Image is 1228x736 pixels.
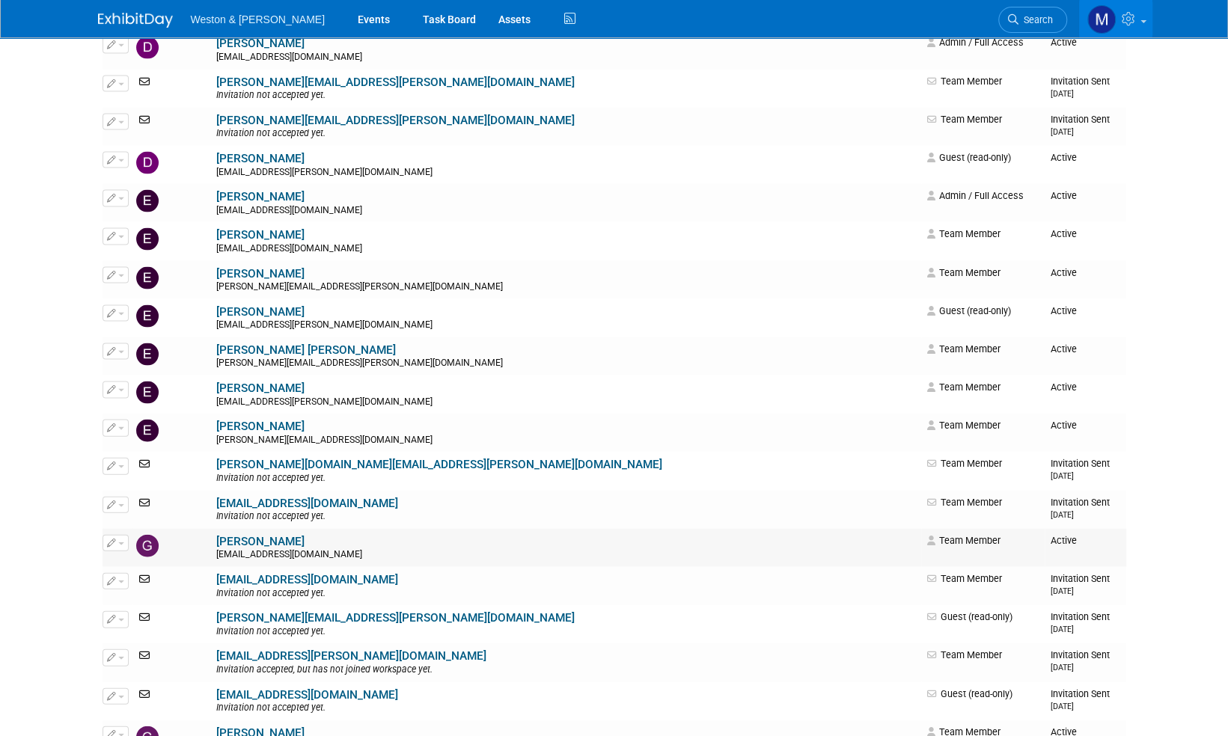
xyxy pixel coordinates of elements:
[216,688,398,702] a: [EMAIL_ADDRESS][DOMAIN_NAME]
[98,13,173,28] img: ExhibitDay
[216,243,917,255] div: [EMAIL_ADDRESS][DOMAIN_NAME]
[927,37,1024,48] span: Admin / Full Access
[1051,305,1077,316] span: Active
[1051,89,1074,99] small: [DATE]
[216,420,305,433] a: [PERSON_NAME]
[216,611,575,625] a: [PERSON_NAME][EMAIL_ADDRESS][PERSON_NAME][DOMAIN_NAME]
[216,549,917,561] div: [EMAIL_ADDRESS][DOMAIN_NAME]
[1051,649,1110,672] span: Invitation Sent
[216,588,917,600] div: Invitation not accepted yet.
[136,152,159,174] img: Douglas Gerber
[136,343,159,366] img: Erin Lucy
[1051,625,1074,634] small: [DATE]
[1051,688,1110,711] span: Invitation Sent
[136,37,159,59] img: Deb Lamoureaux
[927,649,1002,660] span: Team Member
[1051,228,1077,239] span: Active
[1051,611,1110,634] span: Invitation Sent
[927,497,1002,508] span: Team Member
[216,281,917,293] div: [PERSON_NAME][EMAIL_ADDRESS][PERSON_NAME][DOMAIN_NAME]
[1051,586,1074,596] small: [DATE]
[216,626,917,638] div: Invitation not accepted yet.
[216,435,917,447] div: [PERSON_NAME][EMAIL_ADDRESS][DOMAIN_NAME]
[136,535,159,557] img: George Naslas
[136,305,159,328] img: Erin Herock
[1087,5,1116,34] img: Mary Ann Trujillo
[1051,702,1074,711] small: [DATE]
[927,228,1001,239] span: Team Member
[216,228,305,242] a: [PERSON_NAME]
[216,343,396,357] a: [PERSON_NAME] [PERSON_NAME]
[136,267,159,289] img: Emily DiFranco
[1051,510,1074,520] small: [DATE]
[1051,343,1077,355] span: Active
[1051,497,1110,520] span: Invitation Sent
[1051,127,1074,137] small: [DATE]
[136,190,159,212] img: Edyn Winter
[191,13,325,25] span: Weston & [PERSON_NAME]
[927,611,1012,622] span: Guest (read-only)
[927,688,1012,699] span: Guest (read-only)
[927,458,1002,469] span: Team Member
[1051,420,1077,431] span: Active
[1051,471,1074,481] small: [DATE]
[216,90,917,102] div: Invitation not accepted yet.
[216,205,917,217] div: [EMAIL_ADDRESS][DOMAIN_NAME]
[1051,76,1110,99] span: Invitation Sent
[1051,114,1110,137] span: Invitation Sent
[927,190,1024,201] span: Admin / Full Access
[1051,37,1077,48] span: Active
[927,343,1001,355] span: Team Member
[998,7,1067,33] a: Search
[216,305,305,319] a: [PERSON_NAME]
[1018,14,1053,25] span: Search
[216,52,917,64] div: [EMAIL_ADDRESS][DOMAIN_NAME]
[927,381,1001,393] span: Team Member
[927,76,1002,87] span: Team Member
[927,535,1001,546] span: Team Member
[216,649,486,663] a: [EMAIL_ADDRESS][PERSON_NAME][DOMAIN_NAME]
[927,267,1001,278] span: Team Member
[1051,573,1110,596] span: Invitation Sent
[216,573,398,586] a: [EMAIL_ADDRESS][DOMAIN_NAME]
[1051,267,1077,278] span: Active
[927,420,1001,431] span: Team Member
[1051,535,1077,546] span: Active
[216,128,917,140] div: Invitation not accepted yet.
[1051,663,1074,672] small: [DATE]
[216,319,917,331] div: [EMAIL_ADDRESS][PERSON_NAME][DOMAIN_NAME]
[216,664,917,676] div: Invitation accepted, but has not joined workspace yet.
[216,458,662,471] a: [PERSON_NAME][DOMAIN_NAME][EMAIL_ADDRESS][PERSON_NAME][DOMAIN_NAME]
[927,305,1011,316] span: Guest (read-only)
[136,228,159,251] img: Elke Malin
[216,396,917,408] div: [EMAIL_ADDRESS][PERSON_NAME][DOMAIN_NAME]
[216,358,917,369] div: [PERSON_NAME][EMAIL_ADDRESS][PERSON_NAME][DOMAIN_NAME]
[927,114,1002,125] span: Team Member
[216,511,917,523] div: Invitation not accepted yet.
[216,152,305,165] a: [PERSON_NAME]
[216,190,305,203] a: [PERSON_NAME]
[216,497,398,510] a: [EMAIL_ADDRESS][DOMAIN_NAME]
[927,573,1002,584] span: Team Member
[216,535,305,548] a: [PERSON_NAME]
[216,473,917,485] div: Invitation not accepted yet.
[216,114,575,127] a: [PERSON_NAME][EMAIL_ADDRESS][PERSON_NAME][DOMAIN_NAME]
[1051,152,1077,163] span: Active
[1051,381,1077,393] span: Active
[216,267,305,280] a: [PERSON_NAME]
[927,152,1011,163] span: Guest (read-only)
[136,420,159,442] img: Eve Mancuso
[216,76,575,89] a: [PERSON_NAME][EMAIL_ADDRESS][PERSON_NAME][DOMAIN_NAME]
[216,167,917,179] div: [EMAIL_ADDRESS][PERSON_NAME][DOMAIN_NAME]
[216,702,917,714] div: Invitation not accepted yet.
[216,37,305,50] a: [PERSON_NAME]
[216,381,305,395] a: [PERSON_NAME]
[1051,458,1110,481] span: Invitation Sent
[1051,190,1077,201] span: Active
[136,381,159,404] img: Erin Mehard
